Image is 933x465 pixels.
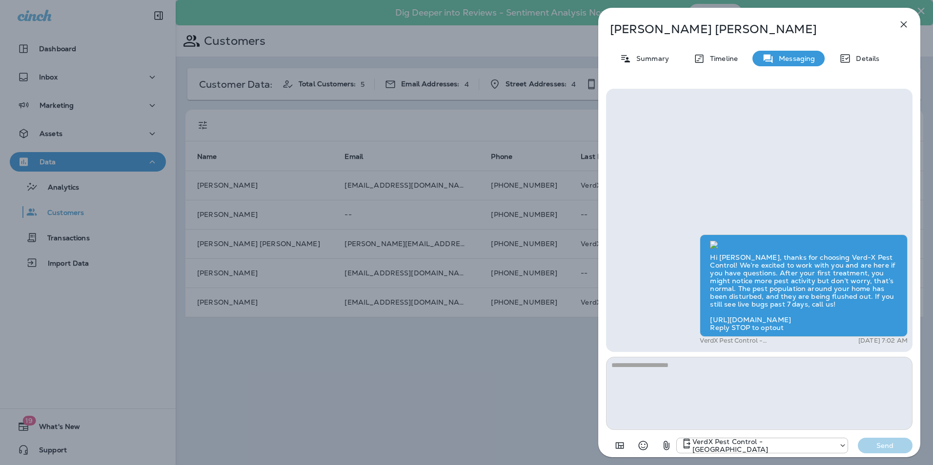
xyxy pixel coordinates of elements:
[705,55,738,62] p: Timeline
[633,436,653,455] button: Select an emoji
[692,438,834,453] p: VerdX Pest Control - [GEOGRAPHIC_DATA]
[700,234,908,337] div: Hi [PERSON_NAME], thanks for choosing Verd-X Pest Control! We’re excited to work with you and are...
[851,55,879,62] p: Details
[677,438,848,453] div: +1 (770) 758-7657
[700,337,824,345] p: VerdX Pest Control - [GEOGRAPHIC_DATA]
[610,22,876,36] p: [PERSON_NAME] [PERSON_NAME]
[631,55,669,62] p: Summary
[858,337,908,345] p: [DATE] 7:02 AM
[610,436,629,455] button: Add in a premade template
[774,55,815,62] p: Messaging
[710,241,718,249] img: twilio-download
